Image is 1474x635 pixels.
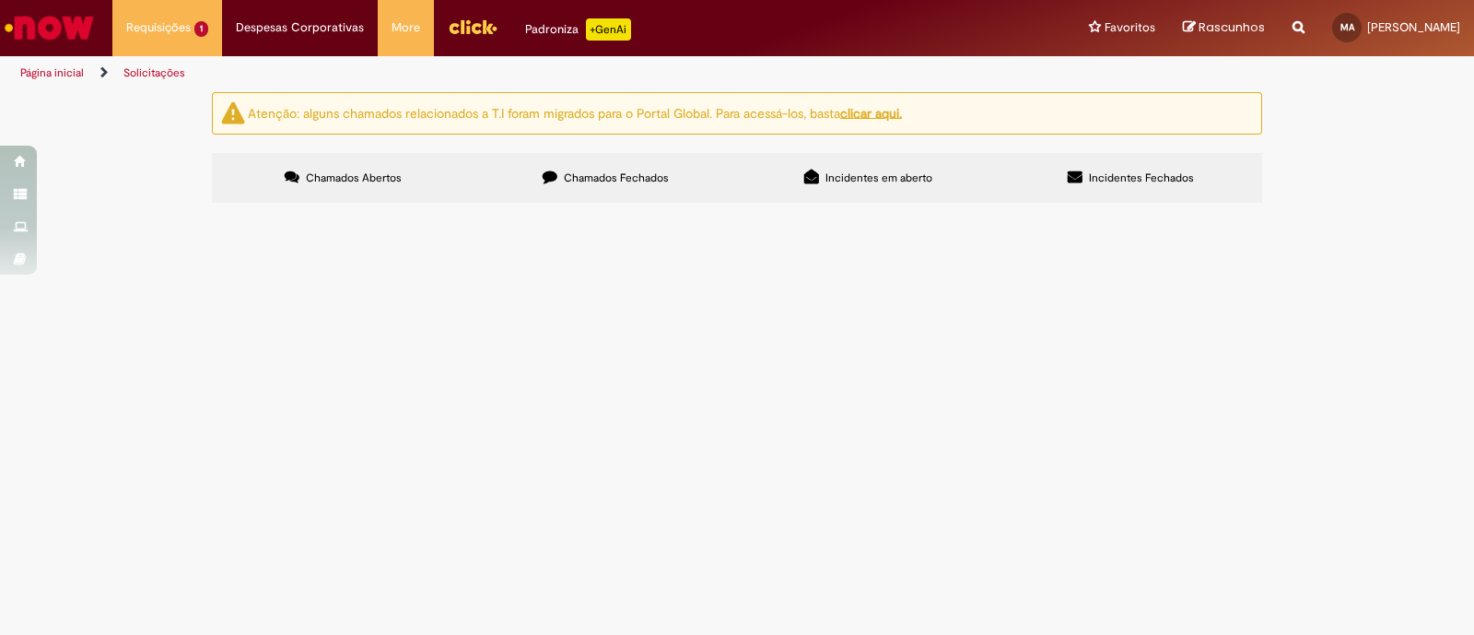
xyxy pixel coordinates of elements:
[2,9,97,46] img: ServiceNow
[564,171,669,185] span: Chamados Fechados
[840,104,902,121] a: clicar aqui.
[586,18,631,41] p: +GenAi
[123,65,185,80] a: Solicitações
[306,171,402,185] span: Chamados Abertos
[126,18,191,37] span: Requisições
[248,104,902,121] ng-bind-html: Atenção: alguns chamados relacionados a T.I foram migrados para o Portal Global. Para acessá-los,...
[194,21,208,37] span: 1
[1340,21,1354,33] span: MA
[14,56,969,90] ul: Trilhas de página
[236,18,364,37] span: Despesas Corporativas
[20,65,84,80] a: Página inicial
[392,18,420,37] span: More
[1089,171,1194,185] span: Incidentes Fechados
[1183,19,1265,37] a: Rascunhos
[1199,18,1265,36] span: Rascunhos
[525,18,631,41] div: Padroniza
[448,13,497,41] img: click_logo_yellow_360x200.png
[825,171,932,185] span: Incidentes em aberto
[1105,18,1155,37] span: Favoritos
[1367,19,1460,35] span: [PERSON_NAME]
